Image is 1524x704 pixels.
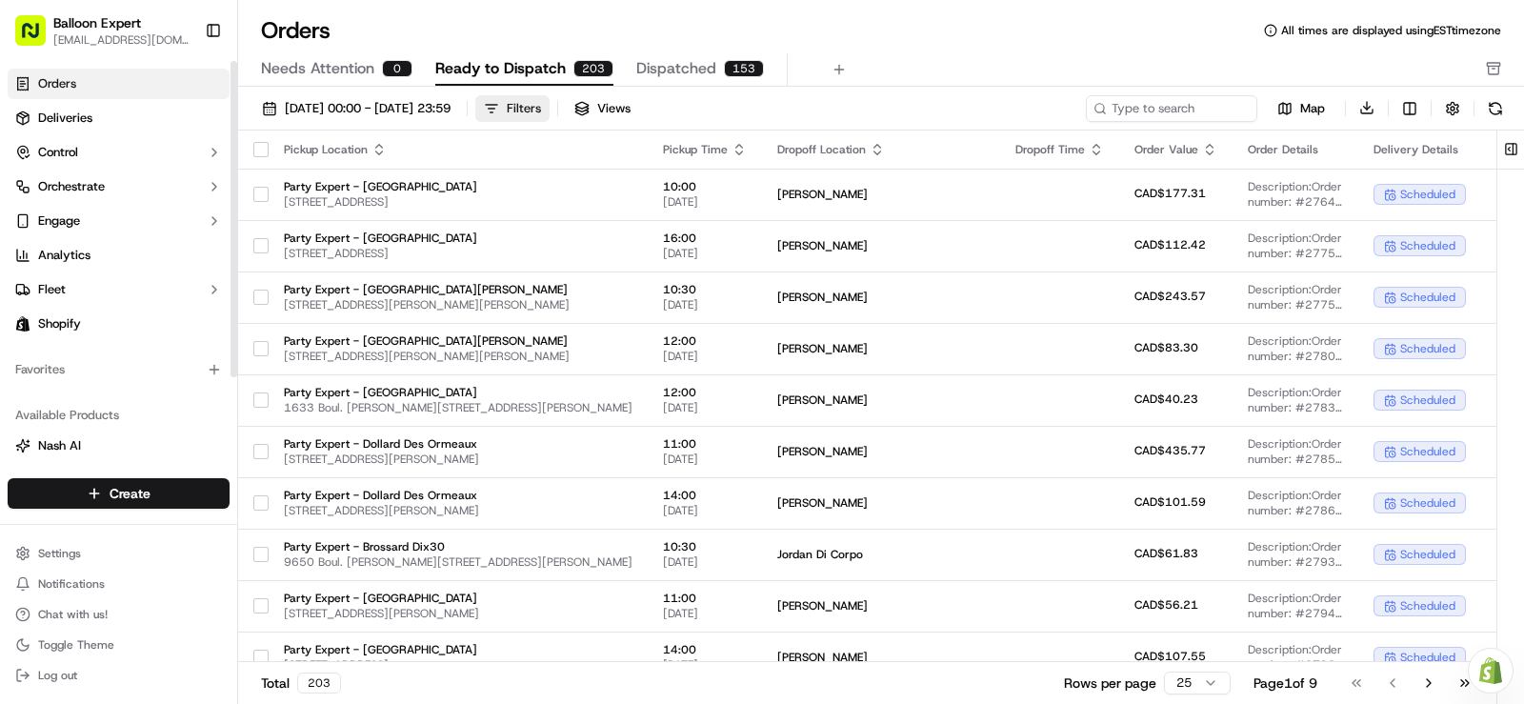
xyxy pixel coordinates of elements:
span: [DATE] [663,657,747,673]
button: Orchestrate [8,171,230,202]
div: Page 1 of 9 [1253,674,1317,693]
span: scheduled [1400,392,1455,408]
button: Refresh [1482,95,1509,122]
span: Deliveries [38,110,92,127]
span: 16:00 [663,231,747,246]
div: Pickup Location [284,142,632,157]
div: 203 [297,673,341,694]
input: Got a question? Start typing here... [50,123,343,143]
span: CAD$61.83 [1134,546,1198,561]
p: Welcome 👋 [19,76,347,107]
span: [PERSON_NAME] [59,295,154,311]
span: [STREET_ADDRESS][PERSON_NAME] [284,606,632,621]
span: [STREET_ADDRESS] [284,657,632,673]
span: [DATE] [169,295,208,311]
button: Settings [8,540,230,567]
span: [PERSON_NAME] [777,187,985,202]
input: Type to search [1086,95,1257,122]
div: Order Value [1134,142,1217,157]
span: [STREET_ADDRESS][PERSON_NAME][PERSON_NAME] [284,349,632,364]
a: 📗Knowledge Base [11,367,153,401]
span: Engage [38,212,80,230]
h1: Orders [261,15,331,46]
span: Pylon [190,421,231,435]
div: We're available if you need us! [86,201,262,216]
span: Orders [38,75,76,92]
span: API Documentation [180,374,306,393]
span: Party Expert - [GEOGRAPHIC_DATA] [284,642,632,657]
div: Dropoff Location [777,142,985,157]
span: [STREET_ADDRESS] [284,194,632,210]
span: Party Expert - Brossard Dix30 [284,539,632,554]
span: Notifications [38,576,105,592]
button: Fleet [8,274,230,305]
div: 0 [382,60,412,77]
span: [PERSON_NAME] [777,444,985,459]
span: Party Expert - [GEOGRAPHIC_DATA] [284,385,632,400]
span: Party Expert - [GEOGRAPHIC_DATA] [284,591,632,606]
span: Jordan Di Corpo [777,547,985,562]
span: Description: Order number: #27948 for [PERSON_NAME] [1248,591,1343,621]
span: 9650 Boul. [PERSON_NAME][STREET_ADDRESS][PERSON_NAME] [284,554,632,570]
span: Control [38,144,78,161]
span: 1633 Boul. [PERSON_NAME][STREET_ADDRESS][PERSON_NAME] [284,400,632,415]
span: scheduled [1400,547,1455,562]
button: Map [1265,97,1337,120]
p: Rows per page [1064,674,1156,693]
button: [EMAIL_ADDRESS][DOMAIN_NAME] [53,32,190,48]
button: Notifications [8,571,230,597]
span: CAD$83.30 [1134,340,1198,355]
a: Deliveries [8,103,230,133]
span: scheduled [1400,598,1455,613]
span: Balloon Expert [53,13,141,32]
span: [DATE] [663,400,747,415]
button: Chat with us! [8,601,230,628]
span: [PERSON_NAME] [777,650,985,665]
span: CAD$177.31 [1134,186,1206,201]
div: Filters [507,100,541,117]
button: See all [295,244,347,267]
span: Description: Order number: #27856 for [PERSON_NAME] [1248,436,1343,467]
span: 10:30 [663,539,747,554]
span: Needs Attention [261,57,374,80]
span: [PERSON_NAME] [777,290,985,305]
span: Orchestrate [38,178,105,195]
a: Powered byPylon [134,420,231,435]
span: Description: Order number: #27640 for [PERSON_NAME] [1248,179,1343,210]
span: [STREET_ADDRESS][PERSON_NAME] [284,503,632,518]
div: Available Products [8,400,230,431]
span: scheduled [1400,444,1455,459]
button: [DATE] 00:00 - [DATE] 23:59 [253,95,459,122]
span: [STREET_ADDRESS][PERSON_NAME] [284,452,632,467]
span: Fleet [38,281,66,298]
img: 1736555255976-a54dd68f-1ca7-489b-9aae-adbdc363a1c4 [19,182,53,216]
span: [DATE] [663,349,747,364]
span: 10:30 [663,282,747,297]
span: 14:00 [663,488,747,503]
div: Start new chat [86,182,312,201]
img: 8016278978528_b943e370aa5ada12b00a_72.png [40,182,74,216]
span: Party Expert - Dollard Des Ormeaux [284,488,632,503]
span: • [158,295,165,311]
button: Toggle Theme [8,632,230,658]
span: [DATE] [663,554,747,570]
span: 12:00 [663,333,747,349]
span: CAD$112.42 [1134,237,1206,252]
img: Brigitte Vinadas [19,277,50,308]
span: Nash AI [38,437,81,454]
a: 💻API Documentation [153,367,313,401]
span: 10:00 [663,179,747,194]
img: Nash [19,19,57,57]
span: 12:00 [663,385,747,400]
span: Toggle Theme [38,637,114,653]
a: Nash AI [15,437,222,454]
span: Description: Order number: #27753 for [PERSON_NAME] [1248,231,1343,261]
span: Description: Order number: #27756 for [PERSON_NAME] [1248,282,1343,312]
span: Party Expert - Dollard Des Ormeaux [284,436,632,452]
span: [DATE] [663,194,747,210]
span: CAD$101.59 [1134,494,1206,510]
a: Analytics [8,240,230,271]
button: Balloon Expert[EMAIL_ADDRESS][DOMAIN_NAME] [8,8,197,53]
span: Knowledge Base [38,374,146,393]
a: Shopify [8,309,230,339]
